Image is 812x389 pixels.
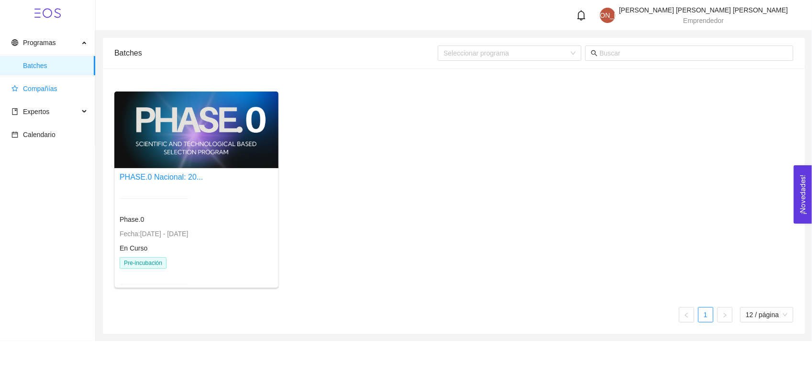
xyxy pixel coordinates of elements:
[11,85,18,92] span: star
[591,50,598,57] span: search
[23,56,88,75] span: Batches
[794,165,812,224] button: Open Feedback Widget
[580,8,635,23] span: [PERSON_NAME]
[740,307,793,322] div: tamaño de página
[11,131,18,138] span: calendar
[120,230,188,238] span: Fecha: [DATE] - [DATE]
[684,312,690,318] span: left
[120,244,147,252] span: En Curso
[746,308,788,322] span: 12 / página
[23,108,49,115] span: Expertos
[679,307,694,322] button: left
[576,10,587,21] span: bell
[619,6,788,14] span: [PERSON_NAME] [PERSON_NAME] [PERSON_NAME]
[23,85,57,92] span: Compañías
[717,307,733,322] li: Página siguiente
[679,307,694,322] li: Página anterior
[23,131,56,138] span: Calendario
[120,216,144,223] span: Phase.0
[23,39,56,46] span: Programas
[698,307,713,322] li: 1
[683,17,724,24] span: Emprendedor
[120,257,167,269] span: Pre-incubación
[699,308,713,322] a: 1
[114,39,438,67] div: Batches
[600,48,788,58] input: Buscar
[11,39,18,46] span: global
[722,312,728,318] span: right
[120,173,203,181] a: PHASE.0 Nacional: 20...
[11,108,18,115] span: book
[717,307,733,322] button: right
